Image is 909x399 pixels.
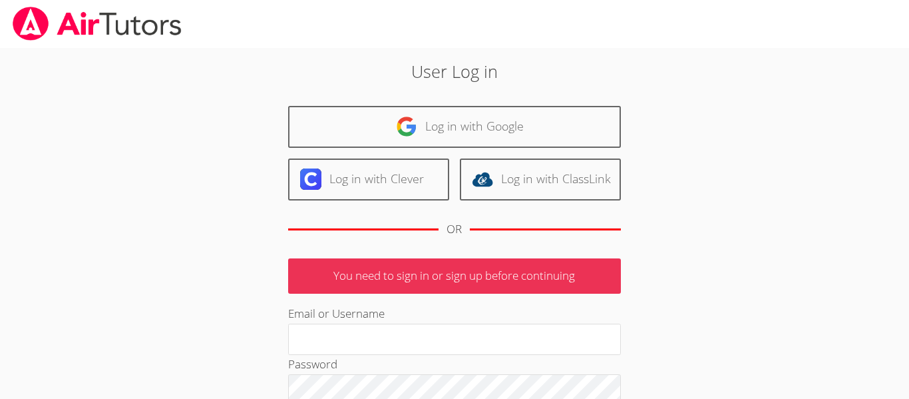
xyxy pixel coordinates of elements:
div: OR [447,220,462,239]
label: Email or Username [288,306,385,321]
a: Log in with Clever [288,159,449,200]
a: Log in with ClassLink [460,159,621,200]
img: classlink-logo-d6bb404cc1216ec64c9a2012d9dc4662098be43eaf13dc465df04b49fa7ab582.svg [472,169,493,190]
img: airtutors_banner-c4298cdbf04f3fff15de1276eac7730deb9818008684d7c2e4769d2f7ddbe033.png [11,7,183,41]
h2: User Log in [209,59,700,84]
p: You need to sign in or sign up before continuing [288,258,621,294]
label: Password [288,356,337,372]
img: clever-logo-6eab21bc6e7a338710f1a6ff85c0baf02591cd810cc4098c63d3a4b26e2feb20.svg [300,169,321,190]
img: google-logo-50288ca7cdecda66e5e0955fdab243c47b7ad437acaf1139b6f446037453330a.svg [396,116,417,137]
a: Log in with Google [288,106,621,148]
